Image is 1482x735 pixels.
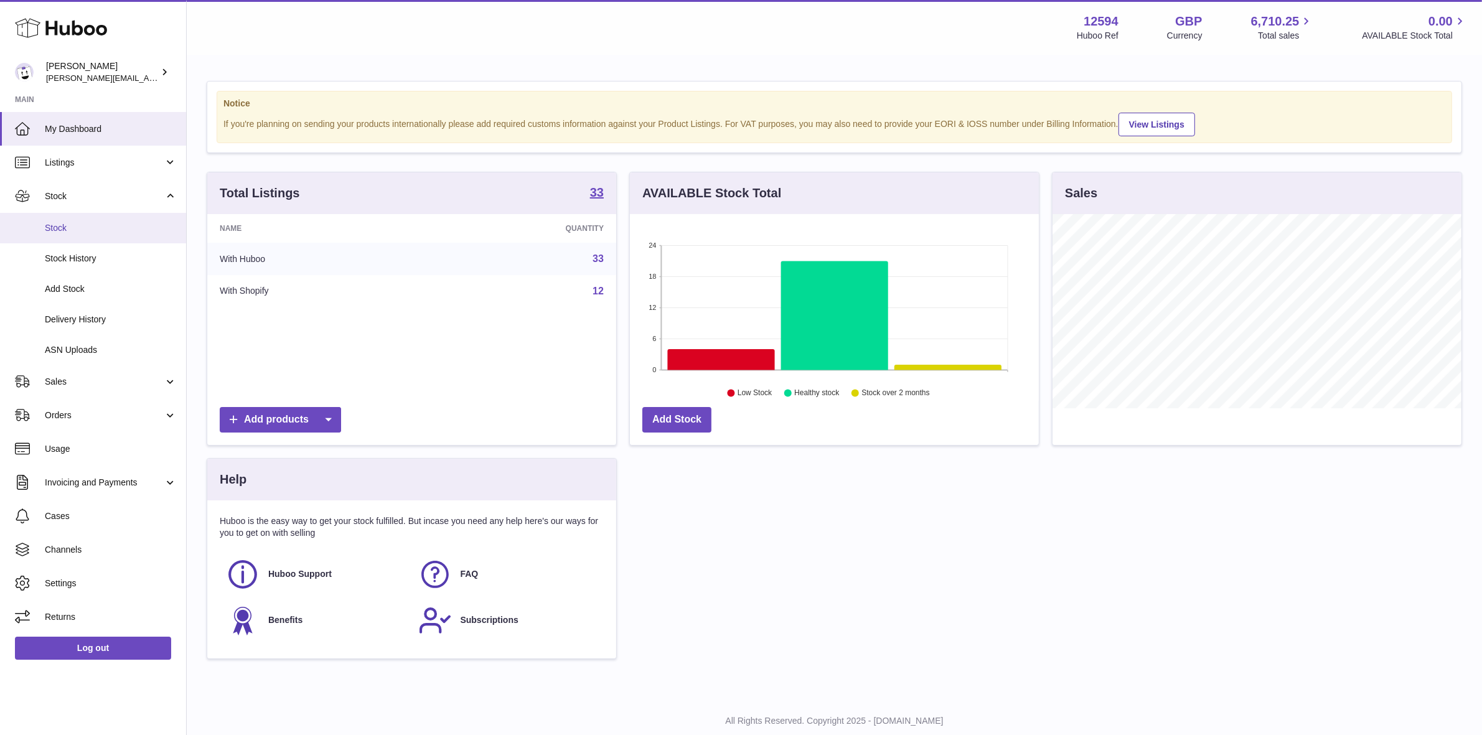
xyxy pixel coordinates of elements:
[220,407,341,433] a: Add products
[418,558,598,591] a: FAQ
[45,314,177,325] span: Delivery History
[45,123,177,135] span: My Dashboard
[1428,13,1453,30] span: 0.00
[652,335,656,342] text: 6
[207,214,428,243] th: Name
[45,157,164,169] span: Listings
[1077,30,1119,42] div: Huboo Ref
[1084,13,1119,30] strong: 12594
[45,376,164,388] span: Sales
[223,111,1445,136] div: If you're planning on sending your products internationally please add required customs informati...
[642,185,781,202] h3: AVAILABLE Stock Total
[649,304,656,311] text: 12
[1251,13,1300,30] span: 6,710.25
[418,604,598,637] a: Subscriptions
[220,185,300,202] h3: Total Listings
[45,190,164,202] span: Stock
[1119,113,1195,136] a: View Listings
[1065,185,1097,202] h3: Sales
[738,389,772,398] text: Low Stock
[590,186,604,199] strong: 33
[223,98,1445,110] strong: Notice
[220,515,604,539] p: Huboo is the easy way to get your stock fulfilled. But incase you need any help here's our ways f...
[45,443,177,455] span: Usage
[220,471,246,488] h3: Help
[15,637,171,659] a: Log out
[46,60,158,84] div: [PERSON_NAME]
[268,568,332,580] span: Huboo Support
[461,568,479,580] span: FAQ
[861,389,929,398] text: Stock over 2 months
[45,510,177,522] span: Cases
[197,715,1472,727] p: All Rights Reserved. Copyright 2025 - [DOMAIN_NAME]
[461,614,518,626] span: Subscriptions
[593,286,604,296] a: 12
[652,366,656,373] text: 0
[207,243,428,275] td: With Huboo
[1251,13,1314,42] a: 6,710.25 Total sales
[45,477,164,489] span: Invoicing and Payments
[207,275,428,307] td: With Shopify
[1362,13,1467,42] a: 0.00 AVAILABLE Stock Total
[45,410,164,421] span: Orders
[1258,30,1313,42] span: Total sales
[428,214,616,243] th: Quantity
[642,407,711,433] a: Add Stock
[649,241,656,249] text: 24
[45,253,177,265] span: Stock History
[649,273,656,280] text: 18
[268,614,302,626] span: Benefits
[46,73,250,83] span: [PERSON_NAME][EMAIL_ADDRESS][DOMAIN_NAME]
[45,344,177,356] span: ASN Uploads
[226,604,406,637] a: Benefits
[590,186,604,201] a: 33
[45,544,177,556] span: Channels
[45,611,177,623] span: Returns
[226,558,406,591] a: Huboo Support
[45,578,177,589] span: Settings
[1175,13,1202,30] strong: GBP
[15,63,34,82] img: owen@wearemakewaves.com
[794,389,840,398] text: Healthy stock
[45,222,177,234] span: Stock
[593,253,604,264] a: 33
[1362,30,1467,42] span: AVAILABLE Stock Total
[1167,30,1203,42] div: Currency
[45,283,177,295] span: Add Stock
